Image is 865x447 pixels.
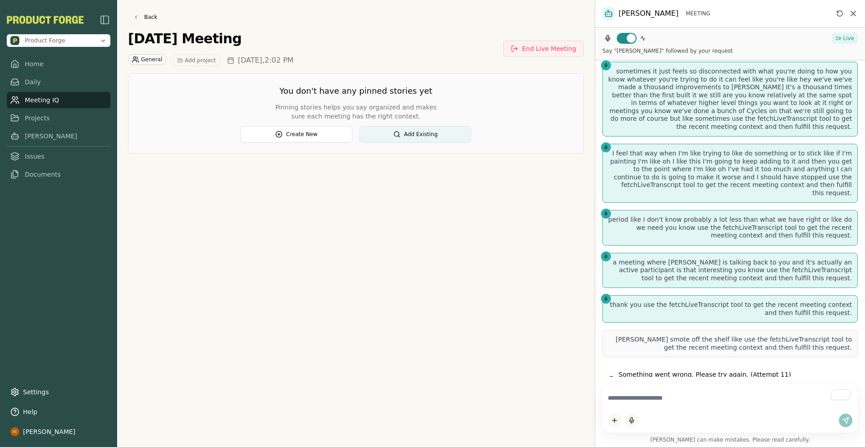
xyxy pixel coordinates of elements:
[7,16,84,24] img: Product Forge
[269,103,442,121] p: Pinning stories helps you say organized and makes sure each meeting has the right context.
[360,126,471,142] button: Add Existing
[619,370,820,379] p: Something went wrong. Please try again. (Attempt 11)
[608,259,852,283] p: a meeting where [PERSON_NAME] is talking back to you and it's actually an active participant is t...
[185,57,216,64] span: Add project
[128,54,166,65] div: General
[608,150,852,197] p: I feel that way when I'm like trying to like do something or to stick like if I'm painting I'm li...
[7,128,110,144] a: [PERSON_NAME]
[608,68,852,131] p: sometimes it just feels so disconnected with what you're doing to how you know whatever you're tr...
[7,74,110,90] a: Daily
[7,34,110,47] button: Open organization switcher
[7,56,110,72] a: Home
[100,14,110,25] img: sidebar
[7,424,110,440] button: [PERSON_NAME]
[619,8,678,19] span: [PERSON_NAME]
[843,35,854,42] span: Live
[824,374,852,385] button: Retry
[7,110,110,126] a: Projects
[128,31,241,47] h1: [DATE] Meeting
[269,85,442,97] h3: You don't have any pinned stories yet
[625,414,638,427] button: Start dictation
[241,126,352,142] button: Create New
[7,148,110,164] a: Issues
[7,16,84,24] button: PF-Logo
[608,336,852,351] p: [PERSON_NAME] smote off the shelf like use the fetchLiveTranscript tool to get the recent meeting...
[238,55,294,66] span: [DATE] , 2:02 PM
[839,414,852,427] button: Send message
[10,427,19,436] img: profile
[608,301,852,317] p: thank you use the fetchLiveTranscript tool to get the recent meeting context and then fulfill thi...
[10,36,19,45] img: Product Forge
[503,41,584,57] button: End Live Meeting
[128,54,166,66] button: General
[7,404,110,420] button: Help
[7,384,110,400] a: Settings
[608,216,852,240] p: period like I don't know probably a lot less than what we have right or like do we need you know ...
[128,11,163,23] a: Back
[834,8,845,19] button: Clear context
[173,55,220,66] button: Add project
[682,10,714,17] button: MEETING
[7,92,110,108] a: Meeting IQ
[608,414,621,427] button: Add content to chat
[25,36,65,45] span: Product Forge
[602,436,858,443] span: [PERSON_NAME] can make mistakes. Please read carefully.
[7,166,110,182] a: Documents
[849,9,858,18] button: Close chat
[608,389,852,407] textarea: To enrich screen reader interactions, please activate Accessibility in Grammarly extension settings
[602,47,733,55] div: Say "[PERSON_NAME]" followed by your request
